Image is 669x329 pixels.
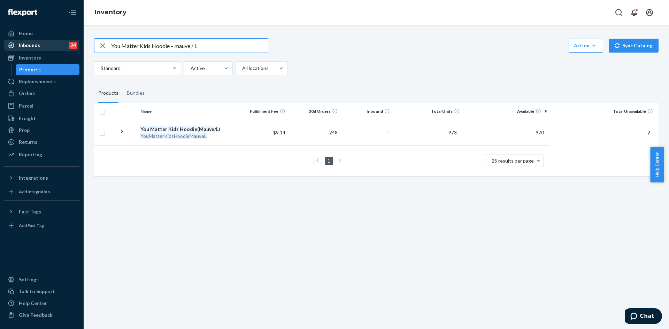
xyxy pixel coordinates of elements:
[19,30,33,37] div: Home
[19,208,41,215] div: Fast Tags
[19,66,41,73] div: Products
[168,126,179,132] em: Kids
[190,65,191,72] input: Active
[4,28,79,39] a: Home
[236,103,288,120] th: Fulfillment Fee
[19,54,41,61] div: Inventory
[69,42,77,49] div: 24
[216,126,218,132] em: L
[19,288,55,295] div: Talk to Support
[4,186,79,197] a: Add Integration
[288,120,340,145] td: 248
[340,103,393,120] th: Inbound
[627,6,641,19] button: Open notifications
[140,126,233,133] div: ( / )
[19,115,36,122] div: Freight
[4,113,79,124] a: Freight
[95,8,126,16] a: Inventory
[19,90,36,97] div: Orders
[138,103,236,120] th: Name
[625,308,662,326] iframe: Opens a widget where you can chat to one of our agents
[19,312,53,319] div: Give Feedback
[462,103,549,120] th: Available
[273,130,285,135] span: $9.14
[19,139,37,146] div: Returns
[4,52,79,63] a: Inventory
[4,206,79,217] button: Fast Tags
[645,130,653,135] span: 2
[533,130,547,135] span: 970
[4,40,79,51] a: Inbounds24
[609,39,659,53] button: Sync Catalog
[393,103,462,120] th: Total Units
[19,276,39,283] div: Settings
[574,42,598,49] div: Action
[4,76,79,87] a: Replenishments
[8,9,37,16] img: Flexport logo
[4,88,79,99] a: Orders
[326,158,332,164] a: Page 1 is your current page
[4,100,79,111] a: Parcel
[549,103,659,120] th: Total Unavailable
[4,125,79,136] a: Prep
[386,130,390,135] span: —
[199,126,214,132] em: Mauve
[19,174,48,181] div: Integrations
[19,102,33,109] div: Parcel
[4,298,79,309] a: Help Center
[150,126,167,132] em: Matter
[16,64,80,75] a: Products
[446,130,460,135] span: 973
[19,127,30,134] div: Prep
[19,151,42,158] div: Reporting
[650,147,664,182] button: Help Center
[66,6,79,19] button: Close Navigation
[612,6,626,19] button: Open Search Box
[19,42,40,49] div: Inbounds
[140,126,149,132] em: You
[180,126,197,132] em: Hoodie
[4,149,79,160] a: Reporting
[19,78,56,85] div: Replenishments
[19,222,44,228] div: Add Fast Tag
[98,84,118,103] div: Products
[140,133,207,139] em: YouMatterKidsHoodieMauveL
[4,286,79,297] button: Talk to Support
[492,158,534,164] span: 25 results per page
[19,300,47,307] div: Help Center
[4,220,79,231] a: Add Fast Tag
[569,39,603,53] button: Action
[4,172,79,183] button: Integrations
[19,189,50,195] div: Add Integration
[288,103,340,120] th: 30d Orders
[100,65,101,72] input: Standard
[111,39,268,53] input: Search inventory by name or sku
[4,310,79,321] button: Give Feedback
[643,6,656,19] button: Open account menu
[89,2,132,23] ol: breadcrumbs
[127,84,145,103] div: Bundles
[4,274,79,285] a: Settings
[4,136,79,148] a: Returns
